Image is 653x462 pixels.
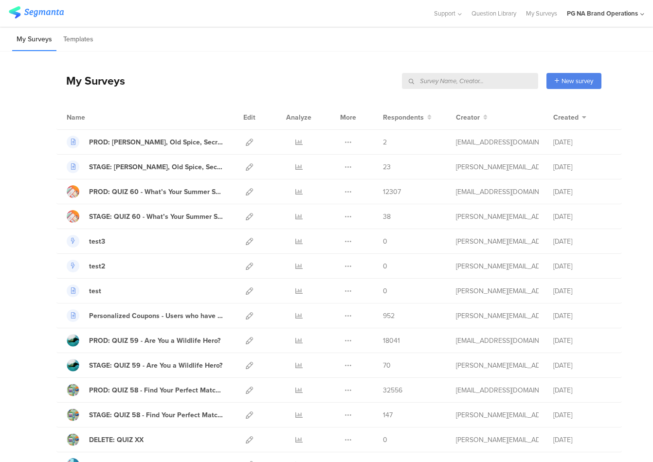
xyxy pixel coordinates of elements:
div: [DATE] [553,336,612,346]
div: [DATE] [553,286,612,296]
div: [DATE] [553,360,612,371]
div: STAGE: Olay, Old Spice, Secret Survey - 0725 [89,162,224,172]
span: 38 [383,212,391,222]
div: PROD: QUIZ 60 - What’s Your Summer Self-Care Essential? [89,187,224,197]
div: [DATE] [553,162,612,172]
button: Created [553,112,586,123]
a: PROD: [PERSON_NAME], Old Spice, Secret Survey - 0725 [67,136,224,148]
div: STAGE: QUIZ 58 - Find Your Perfect Match for Sustainable Living [89,410,224,420]
div: PROD: Olay, Old Spice, Secret Survey - 0725 [89,137,224,147]
div: Personalized Coupons - Users who have not redeemed [89,311,224,321]
div: More [338,105,359,129]
div: Name [67,112,125,123]
div: shirley.j@pg.com [456,410,539,420]
span: 0 [383,236,387,247]
a: STAGE: QUIZ 59 - Are You a Wildlife Hero? [67,359,222,372]
a: STAGE: QUIZ 58 - Find Your Perfect Match for Sustainable Living [67,409,224,421]
div: [DATE] [553,236,612,247]
div: [DATE] [553,311,612,321]
div: test3 [89,236,105,247]
div: yadav.vy.3@pg.com [456,137,539,147]
div: PG NA Brand Operations [567,9,638,18]
input: Survey Name, Creator... [402,73,538,89]
div: larson.m@pg.com [456,236,539,247]
div: test2 [89,261,105,271]
span: New survey [562,76,593,86]
a: test [67,284,101,297]
a: PROD: QUIZ 58 - Find Your Perfect Match for Sustainable Living [67,384,224,396]
a: PROD: QUIZ 60 - What’s Your Summer Self-Care Essential? [67,185,224,198]
a: test2 [67,260,105,272]
div: [DATE] [553,385,612,395]
span: 2 [383,137,387,147]
span: 23 [383,162,391,172]
span: Created [553,112,579,123]
div: [DATE] [553,137,612,147]
div: kumar.h.7@pg.com [456,187,539,197]
div: [DATE] [553,261,612,271]
span: 0 [383,435,387,445]
a: DELETE: QUIZ XX [67,433,144,446]
a: Personalized Coupons - Users who have not redeemed [67,309,224,322]
div: [DATE] [553,212,612,222]
div: larson.m@pg.com [456,311,539,321]
div: shirley.j@pg.com [456,212,539,222]
div: PROD: QUIZ 59 - Are You a Wildlife Hero? [89,336,220,346]
button: Creator [456,112,488,123]
span: 32556 [383,385,402,395]
span: 12307 [383,187,401,197]
a: PROD: QUIZ 59 - Are You a Wildlife Hero? [67,334,220,347]
button: Respondents [383,112,432,123]
div: larson.m@pg.com [456,261,539,271]
div: shirley.j@pg.com [456,162,539,172]
div: Edit [239,105,260,129]
div: My Surveys [56,72,125,89]
span: 70 [383,360,391,371]
div: [DATE] [553,410,612,420]
span: 147 [383,410,393,420]
span: 18041 [383,336,400,346]
span: 0 [383,261,387,271]
li: My Surveys [12,28,56,51]
li: Templates [59,28,98,51]
a: STAGE: QUIZ 60 - What’s Your Summer Self-Care Essential? [67,210,224,223]
div: STAGE: QUIZ 60 - What’s Your Summer Self-Care Essential? [89,212,224,222]
a: test3 [67,235,105,248]
div: kumar.h.7@pg.com [456,336,539,346]
a: STAGE: [PERSON_NAME], Old Spice, Secret Survey - 0725 [67,160,224,173]
span: 952 [383,311,395,321]
div: Analyze [284,105,313,129]
div: larson.m@pg.com [456,286,539,296]
div: DELETE: QUIZ XX [89,435,144,445]
div: shirley.j@pg.com [456,435,539,445]
span: Creator [456,112,480,123]
div: test [89,286,101,296]
span: 0 [383,286,387,296]
div: STAGE: QUIZ 59 - Are You a Wildlife Hero? [89,360,222,371]
div: [DATE] [553,187,612,197]
img: segmanta logo [9,6,64,18]
span: Support [434,9,455,18]
div: kumar.h.7@pg.com [456,385,539,395]
div: PROD: QUIZ 58 - Find Your Perfect Match for Sustainable Living [89,385,224,395]
div: [DATE] [553,435,612,445]
span: Respondents [383,112,424,123]
div: shirley.j@pg.com [456,360,539,371]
